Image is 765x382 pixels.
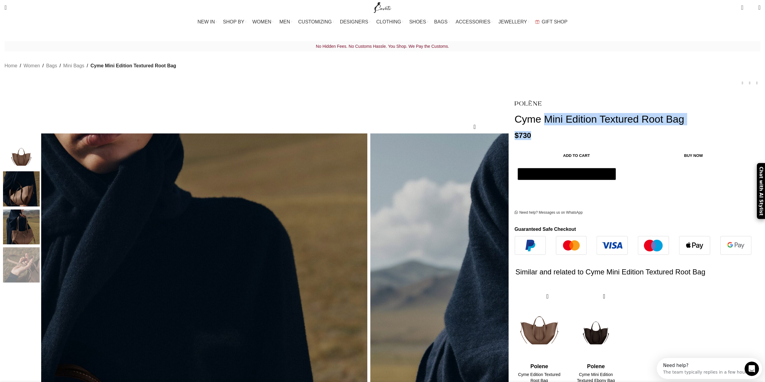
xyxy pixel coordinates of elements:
a: DESIGNERS [340,16,370,28]
a: Women [23,62,40,70]
a: MEN [280,16,292,28]
div: The team typically replies in a few hours. [6,10,93,16]
a: Quick view [544,292,551,300]
img: Polene bag [3,171,40,206]
span: ACCESSORIES [456,19,491,25]
strong: Guaranteed Safe Checkout [515,227,576,232]
div: 3 / 4 [3,209,40,248]
a: WOMEN [252,16,274,28]
img: Polene [3,133,40,169]
bdi: 730 [515,131,531,139]
h4: Polene [572,363,620,370]
img: Polene [515,96,542,110]
iframe: Secure express checkout frame [516,183,617,198]
span: WOMEN [252,19,271,25]
a: Search [2,2,10,14]
a: 0 [738,2,746,14]
p: No Hidden Fees. No Customs Hassle. You Shop. We Pay the Customs. [5,42,760,50]
span: CLOTHING [376,19,401,25]
a: JEWELLERY [498,16,529,28]
a: ACCESSORIES [456,16,493,28]
a: SHOP BY [223,16,246,28]
nav: Breadcrumb [5,62,176,70]
a: Bags [46,62,57,70]
a: Quick view [600,292,608,300]
iframe: Intercom live chat discovery launcher [657,358,762,379]
h1: Cyme Mini Edition Textured Root Bag [515,113,760,125]
a: Next product [753,80,760,87]
span: JEWELLERY [498,19,527,25]
div: Open Intercom Messenger [2,2,111,19]
iframe: Intercom live chat [745,362,759,376]
span: DESIGNERS [340,19,368,25]
a: GIFT SHOP [535,16,568,28]
div: 4 / 4 [3,247,40,286]
a: NEW IN [197,16,217,28]
img: Polene-75.png [516,289,563,361]
a: CUSTOMIZING [298,16,334,28]
h2: Similar and related to Cyme Mini Edition Textured Root Bag [516,255,752,289]
span: CUSTOMIZING [298,19,332,25]
span: $ [515,131,519,139]
a: BAGS [434,16,449,28]
div: Need help? [6,5,93,10]
img: Polene bags [3,209,40,245]
span: 0 [749,6,754,11]
div: My Wishlist [748,2,754,14]
a: Mini Bags [63,62,84,70]
span: MEN [280,19,290,25]
span: Cyme Mini Edition Textured Root Bag [90,62,176,70]
a: Need help? Messages us on WhatsApp [515,210,583,215]
span: GIFT SHOP [542,19,568,25]
button: Pay with GPay [518,168,616,180]
img: guaranteed-safe-checkout-bordered.j [515,236,751,255]
a: Previous product [739,80,746,87]
div: 1 / 4 [3,133,40,172]
h4: Polene [516,363,563,370]
img: Polene Paris [3,247,40,283]
div: 2 / 4 [3,171,40,209]
button: Add to cart [518,149,636,162]
span: 0 [742,3,746,8]
a: CLOTHING [376,16,403,28]
button: Buy now [638,149,748,162]
img: GiftBag [535,20,540,24]
a: Site logo [372,5,393,10]
span: NEW IN [197,19,215,25]
a: Home [5,62,17,70]
div: Main navigation [2,16,763,28]
img: Polene-76.png [572,289,620,361]
span: BAGS [434,19,447,25]
span: SHOP BY [223,19,244,25]
a: SHOES [409,16,428,28]
span: SHOES [409,19,426,25]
